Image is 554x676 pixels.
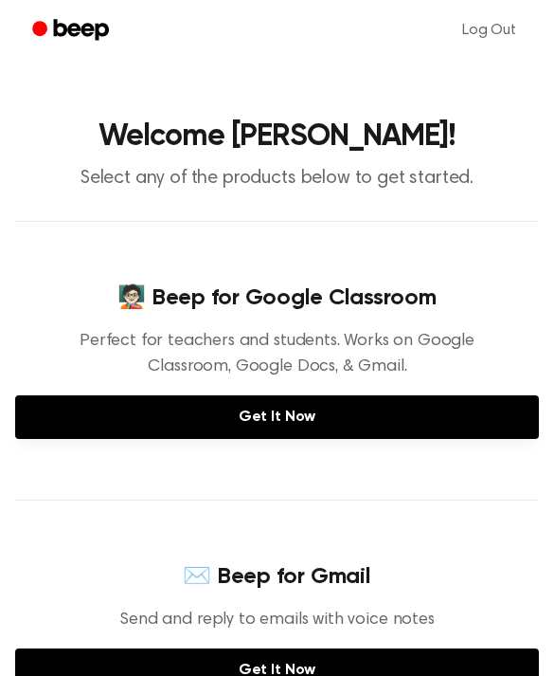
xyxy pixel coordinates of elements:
[15,167,539,191] p: Select any of the products below to get started.
[15,395,539,439] a: Get It Now
[119,608,434,633] p: Send and reply to emails with voice notes
[443,8,535,53] a: Log Out
[119,561,434,593] h4: ✉️ Beep for Gmail
[65,329,490,380] p: Perfect for teachers and students. Works on Google Classroom, Google Docs, & Gmail.
[65,283,490,314] h4: 🧑🏻‍🏫 Beep for Google Classroom
[19,12,126,49] a: Beep
[15,121,539,152] h1: Welcome [PERSON_NAME]!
